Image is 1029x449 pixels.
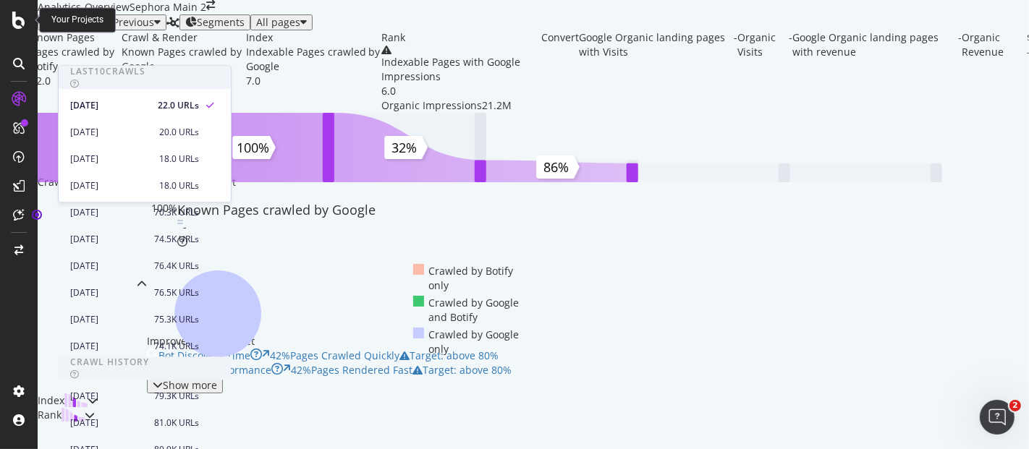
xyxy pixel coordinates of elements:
span: Previous [113,15,154,29]
div: [DATE] [70,99,158,112]
div: Index [38,393,64,408]
div: Known Pages [30,30,95,45]
div: Organic Revenue [962,30,1027,113]
span: All pages [256,15,300,29]
div: [DATE] [70,179,159,192]
div: 75.3K URLs [154,313,199,326]
div: - [958,30,962,113]
div: Google Organic landing pages with Visits [580,30,734,59]
div: [DATE] [70,206,154,219]
div: - [734,30,737,113]
div: [DATE] [70,260,154,273]
div: Known Pages crawled by Google [122,45,246,74]
div: [DATE] [70,416,154,429]
button: All pages [250,14,313,30]
div: [DATE] [70,126,159,139]
span: 2 [1009,400,1021,411]
text: 100% [237,139,269,156]
text: 86% [543,158,569,176]
div: 18.0 URLs [159,179,199,192]
div: 18.0 URLs [159,153,199,166]
div: [DATE] [70,390,154,403]
div: Crawl History [70,356,149,368]
div: Known Pages crawled by Google [177,201,376,220]
div: [DATE] [70,313,154,326]
div: [DATE] [70,233,154,246]
div: Rank [381,30,405,45]
div: Crawled by Botify only [413,264,525,293]
div: 22.0 URLs [158,99,199,112]
div: [DATE] [70,153,159,166]
div: [DATE] [70,286,154,299]
div: Convert [542,30,580,45]
span: Segments [197,15,245,29]
div: Indexable Pages crawled by Google [246,45,382,74]
div: 79.3K URLs [154,390,199,403]
div: Crawl & Render [122,30,198,45]
div: 70.3K URLs [154,206,199,219]
div: 76.5K URLs [154,286,199,299]
div: Indexable Pages with Google Impressions [381,55,541,84]
div: 74.5K URLs [154,233,199,246]
button: Previous [107,14,166,30]
div: 21.2M [482,98,512,113]
div: [DATE] [70,340,154,353]
div: Crawled by Google only [413,328,525,356]
div: 81.0K URLs [154,416,199,429]
div: 74.1K URLs [154,340,199,353]
div: 20.0 URLs [159,126,199,139]
div: Index [246,30,273,45]
div: - [789,30,792,113]
div: Rank [38,408,62,422]
div: Organic Impressions [381,98,482,113]
div: 7.0 [246,74,382,88]
div: Pages crawled by Botify [30,45,122,74]
iframe: Intercom live chat [980,400,1015,435]
div: 76.4K URLs [154,260,199,273]
div: Tooltip anchor [30,208,43,221]
div: Crawl & Render [38,175,114,393]
div: Crawled by Google and Botify [413,296,525,325]
div: Organic Visits [737,30,789,113]
div: 6.0 [381,84,541,98]
div: Last 10 Crawls [70,65,145,77]
div: Google Organic landing pages with revenue [792,30,958,59]
div: Your Projects [51,14,103,26]
text: 32% [391,139,417,156]
button: [DATE] [38,14,97,30]
button: Segments [179,14,250,30]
